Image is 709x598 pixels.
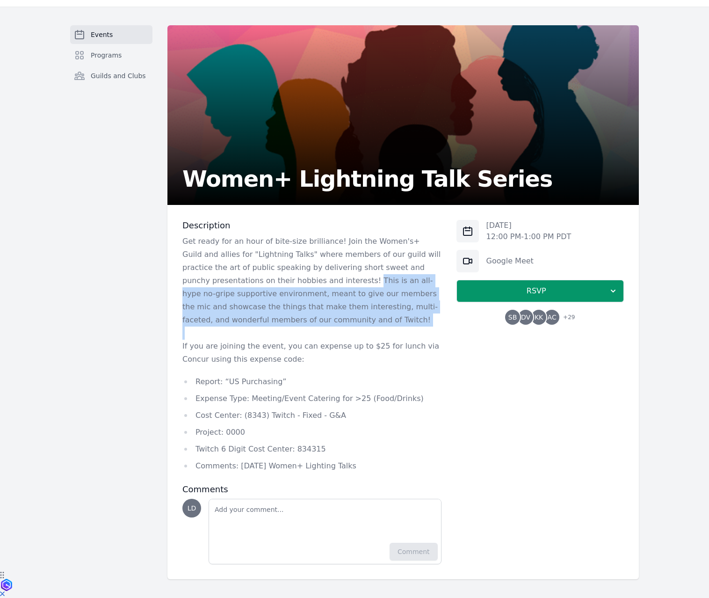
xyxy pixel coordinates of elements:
li: Twitch 6 Digit Cost Center: 834315 [182,443,441,456]
li: Expense Type: Meeting/Event Catering for >25 (Food/Drinks) [182,392,441,405]
p: Get ready for an hour of bite-size brilliance! Join the Women's+ Guild and allies for "Lightning ... [182,235,441,327]
h2: Women+ Lightning Talk Series [182,168,552,190]
li: Comments: [DATE] Women+ Lighting Talks [182,459,441,473]
li: Project: 0000 [182,426,441,439]
p: 12:00 PM - 1:00 PM PDT [486,231,572,242]
li: Cost Center: (8343) Twitch - Fixed - G&A [182,409,441,422]
a: Events [70,25,152,44]
span: AC [548,314,557,321]
a: Programs [70,46,152,65]
p: If you are joining the event, you can expense up to $25 for lunch via Concur using this expense c... [182,340,441,366]
span: DV [521,314,530,321]
span: LD [188,505,196,511]
span: Guilds and Clubs [91,71,146,80]
button: RSVP [456,280,624,302]
span: Programs [91,51,122,60]
span: SB [508,314,517,321]
span: + 29 [557,312,575,325]
h3: Description [182,220,441,231]
h3: Comments [182,484,441,495]
nav: Sidebar [70,25,152,100]
a: Guilds and Clubs [70,66,152,85]
li: Report: “US Purchasing” [182,375,441,388]
p: [DATE] [486,220,572,231]
a: Google Meet [486,256,534,265]
span: RSVP [464,285,608,297]
span: KK [535,314,543,321]
button: Comment [390,543,438,561]
span: Events [91,30,113,39]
